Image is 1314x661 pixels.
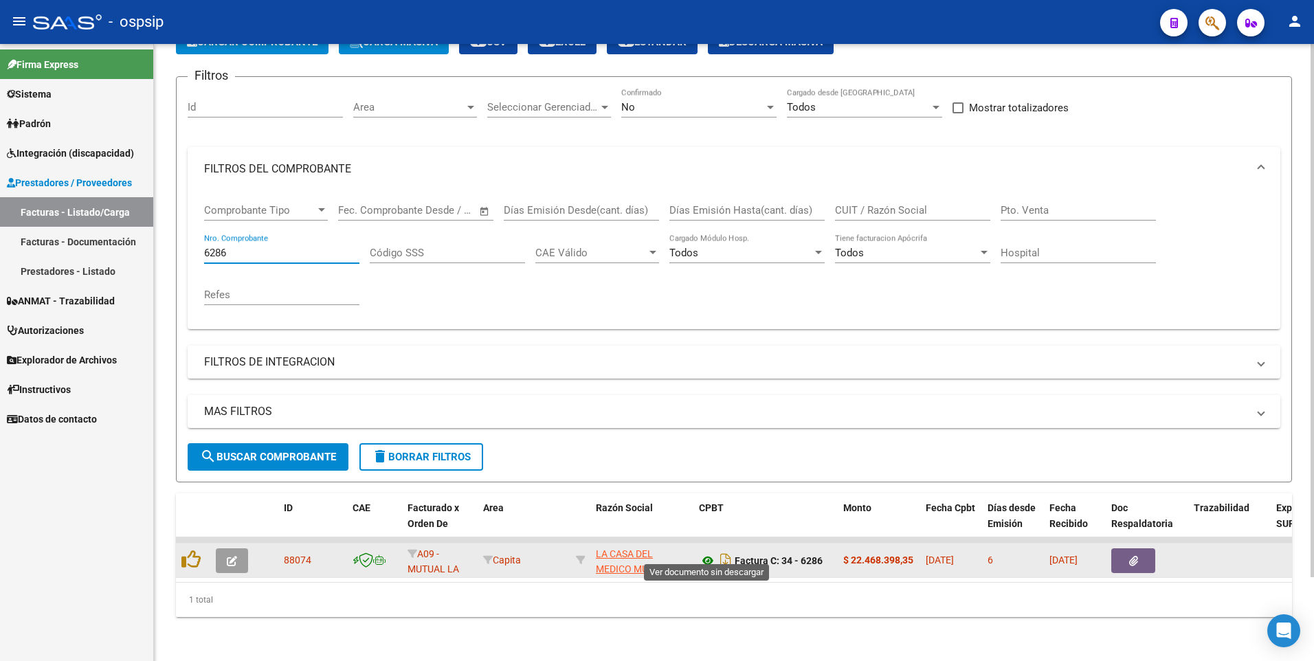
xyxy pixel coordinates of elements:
mat-expansion-panel-header: FILTROS DE INTEGRACION [188,346,1280,379]
span: Fecha Recibido [1049,502,1088,529]
datatable-header-cell: Area [478,493,570,554]
input: End date [395,204,462,216]
span: No [621,101,635,113]
h3: Filtros [188,66,235,85]
span: Estandar [618,36,687,48]
span: Días desde Emisión [988,502,1036,529]
span: Todos [835,247,864,259]
span: [DATE] [1049,554,1078,565]
span: CSV [470,36,506,48]
span: Explorador de Archivos [7,352,117,368]
span: Doc Respaldatoria [1111,502,1173,529]
mat-icon: delete [372,448,388,464]
span: Area [483,502,504,513]
datatable-header-cell: Días desde Emisión [982,493,1044,554]
span: A09 - MUTUAL LA CASA DEL MEDICO [408,548,459,606]
span: EXCEL [539,36,586,48]
button: Borrar Filtros [359,443,483,471]
span: ANMAT - Trazabilidad [7,293,115,309]
span: Razón Social [596,502,653,513]
div: FILTROS DEL COMPROBANTE [188,191,1280,329]
datatable-header-cell: Facturado x Orden De [402,493,478,554]
mat-panel-title: FILTROS DEL COMPROBANTE [204,161,1247,177]
span: Buscar Comprobante [200,451,336,463]
datatable-header-cell: CAE [347,493,402,554]
datatable-header-cell: Doc Respaldatoria [1106,493,1188,554]
span: CPBT [699,502,724,513]
span: ID [284,502,293,513]
mat-expansion-panel-header: MAS FILTROS [188,395,1280,428]
div: 1 total [176,583,1292,617]
span: Instructivos [7,382,71,397]
span: Integración (discapacidad) [7,146,134,161]
mat-panel-title: MAS FILTROS [204,404,1247,419]
datatable-header-cell: CPBT [693,493,838,554]
span: CAE [353,502,370,513]
strong: Factura C: 34 - 6286 [735,555,823,566]
span: - ospsip [109,7,164,37]
span: Capita [483,554,521,565]
span: Monto [843,502,871,513]
datatable-header-cell: Razón Social [590,493,693,554]
strong: $ 22.468.398,35 [843,554,913,565]
span: Seleccionar Gerenciador [487,101,599,113]
span: Autorizaciones [7,323,84,338]
mat-expansion-panel-header: FILTROS DEL COMPROBANTE [188,147,1280,191]
span: Datos de contacto [7,412,97,427]
datatable-header-cell: Trazabilidad [1188,493,1271,554]
i: Descargar documento [717,550,735,572]
span: Borrar Filtros [372,451,471,463]
span: Facturado x Orden De [408,502,459,529]
button: Open calendar [477,203,493,219]
span: CAE Válido [535,247,647,259]
button: Buscar Comprobante [188,443,348,471]
datatable-header-cell: ID [278,493,347,554]
span: 88074 [284,554,311,565]
span: Mostrar totalizadores [969,100,1069,116]
mat-panel-title: FILTROS DE INTEGRACION [204,355,1247,370]
span: Trazabilidad [1194,502,1249,513]
span: Todos [669,247,698,259]
mat-icon: person [1287,13,1303,30]
datatable-header-cell: Monto [838,493,920,554]
span: Fecha Cpbt [926,502,975,513]
span: 6 [988,554,993,565]
span: Area [353,101,465,113]
datatable-header-cell: Fecha Recibido [1044,493,1106,554]
mat-icon: search [200,448,216,464]
input: Start date [338,204,383,216]
span: Todos [787,101,816,113]
div: Open Intercom Messenger [1267,614,1300,647]
datatable-header-cell: Fecha Cpbt [920,493,982,554]
mat-icon: menu [11,13,27,30]
span: Comprobante Tipo [204,204,315,216]
span: Sistema [7,87,52,102]
span: Padrón [7,116,51,131]
span: Prestadores / Proveedores [7,175,132,190]
span: [DATE] [926,554,954,565]
div: 30710126107 [596,546,688,575]
span: LA CASA DEL MEDICO MUTUAL [596,548,671,575]
span: Firma Express [7,57,78,72]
